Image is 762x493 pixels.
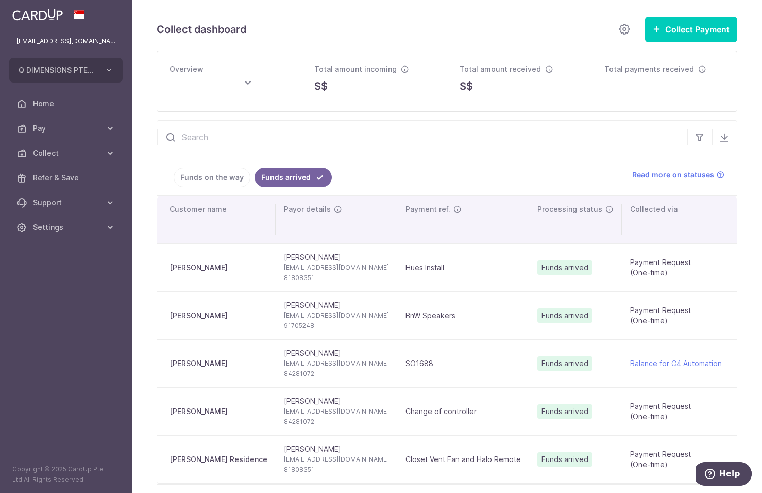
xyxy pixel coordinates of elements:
[284,369,389,379] span: 84281072
[276,243,397,291] td: [PERSON_NAME]
[284,454,389,465] span: [EMAIL_ADDRESS][DOMAIN_NAME]
[157,121,687,154] input: Search
[12,8,63,21] img: CardUp
[537,308,592,323] span: Funds arrived
[284,204,331,215] span: Payor details
[19,65,95,75] span: Q DIMENSIONS PTE. LTD.
[537,404,592,419] span: Funds arrived
[622,291,730,339] td: Payment Request (One-time)
[622,435,730,483] td: Payment Request (One-time)
[284,465,389,475] span: 81808351
[170,358,267,369] div: [PERSON_NAME]
[157,196,276,243] th: Customer name
[397,435,529,483] td: Closet Vent Fan and Halo Remote
[170,64,204,73] span: Overview
[33,173,101,183] span: Refer & Save
[33,123,101,134] span: Pay
[23,7,44,17] span: Help
[276,435,397,483] td: [PERSON_NAME]
[405,204,450,215] span: Payment ref.
[16,36,115,46] p: [EMAIL_ADDRESS][DOMAIN_NAME]
[537,452,592,467] span: Funds arrived
[622,243,730,291] td: Payment Request (One-time)
[255,168,332,187] a: Funds arrived
[276,339,397,387] td: [PERSON_NAME]
[632,170,724,180] a: Read more on statuses
[170,262,267,273] div: [PERSON_NAME]
[284,417,389,427] span: 84281072
[537,204,602,215] span: Processing status
[33,148,101,158] span: Collect
[284,321,389,331] span: 91705248
[397,196,529,243] th: Payment ref.
[397,291,529,339] td: BnW Speakers
[284,406,389,417] span: [EMAIL_ADDRESS][DOMAIN_NAME]
[170,454,267,465] div: [PERSON_NAME] Residence
[622,196,730,243] th: Collected via
[622,387,730,435] td: Payment Request (One-time)
[284,358,389,369] span: [EMAIL_ADDRESS][DOMAIN_NAME]
[314,64,397,73] span: Total amount incoming
[632,170,714,180] span: Read more on statuses
[397,339,529,387] td: SO1688
[397,243,529,291] td: Hues Install
[170,406,267,417] div: [PERSON_NAME]
[276,387,397,435] td: [PERSON_NAME]
[33,98,101,109] span: Home
[33,222,101,233] span: Settings
[170,310,267,321] div: [PERSON_NAME]
[284,262,389,273] span: [EMAIL_ADDRESS][DOMAIN_NAME]
[9,58,123,83] button: Q DIMENSIONS PTE. LTD.
[284,310,389,321] span: [EMAIL_ADDRESS][DOMAIN_NAME]
[529,196,622,243] th: Processing status
[33,198,101,208] span: Support
[174,168,250,187] a: Funds on the way
[284,273,389,283] span: 81808351
[696,462,752,488] iframe: Opens a widget where you can find more information
[397,387,529,435] td: Change of controller
[537,260,592,275] span: Funds arrived
[276,291,397,339] td: [PERSON_NAME]
[157,21,246,38] h5: Collect dashboard
[460,64,541,73] span: Total amount received
[537,356,592,371] span: Funds arrived
[314,78,328,94] span: S$
[460,78,473,94] span: S$
[604,64,694,73] span: Total payments received
[645,17,737,42] button: Collect Payment
[276,196,397,243] th: Payor details
[630,359,722,368] a: Balance for C4 Automation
